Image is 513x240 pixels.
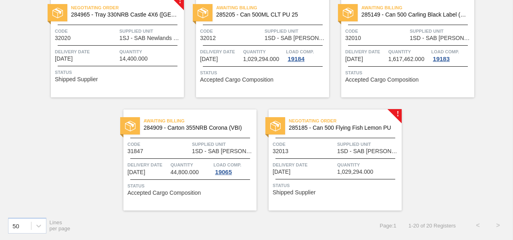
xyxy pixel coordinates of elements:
[345,77,419,83] span: Accepted Cargo Composition
[213,161,254,175] a: Load Comp.19065
[71,4,184,12] span: Negotiating Order
[171,161,212,169] span: Quantity
[273,148,288,154] span: 32013
[200,77,273,83] span: Accepted Cargo Composition
[200,27,263,35] span: Code
[119,27,182,35] span: Supplied Unit
[270,121,281,131] img: status
[198,8,208,18] img: status
[243,48,284,56] span: Quantity
[265,27,327,35] span: Supplied Unit
[127,140,190,148] span: Code
[200,35,216,41] span: 32012
[200,56,218,62] span: 09/27/2025
[144,117,256,125] span: Awaiting Billing
[192,148,254,154] span: 1SD - SAB Rosslyn Brewery
[345,48,386,56] span: Delivery Date
[55,48,117,56] span: Delivery Date
[127,148,143,154] span: 31847
[409,223,456,229] span: 1 - 20 of 20 Registers
[388,56,425,62] span: 1,617,462.000
[468,215,488,236] button: <
[361,12,468,18] span: 285149 - Can 500 Carling Black Label (KO 2025)
[343,8,353,18] img: status
[431,48,459,56] span: Load Comp.
[431,56,451,62] div: 19183
[127,182,254,190] span: Status
[431,48,472,62] a: Load Comp.19183
[286,48,327,62] a: Load Comp.19184
[55,35,71,41] span: 32020
[337,148,400,154] span: 1SD - SAB Rosslyn Brewery
[50,219,71,232] span: Lines per page
[345,35,361,41] span: 32010
[410,27,472,35] span: Supplied Unit
[119,56,148,62] span: 14,400.000
[273,140,335,148] span: Code
[286,48,314,56] span: Load Comp.
[200,69,327,77] span: Status
[410,35,472,41] span: 1SD - SAB Rosslyn Brewery
[345,56,363,62] span: 09/27/2025
[273,181,400,189] span: Status
[55,56,73,62] span: 09/26/2025
[192,140,254,148] span: Supplied Unit
[213,161,241,169] span: Load Comp.
[286,56,306,62] div: 19184
[125,121,136,131] img: status
[380,223,396,229] span: Page : 1
[361,4,474,12] span: Awaiting Billing
[127,190,201,196] span: Accepted Cargo Composition
[111,109,256,211] a: statusAwaiting Billing284909 - Carton 355NRB Corona (VBI)Code31847Supplied Unit1SD - SAB [PERSON_...
[243,56,279,62] span: 1,029,294.000
[265,35,327,41] span: 1SD - SAB Rosslyn Brewery
[216,12,323,18] span: 285205 - Can 500ML CLT PU 25
[52,8,63,18] img: status
[13,222,19,229] div: 50
[127,169,145,175] span: 09/27/2025
[273,189,316,196] span: Shipped Supplier
[119,48,182,56] span: Quantity
[388,48,430,56] span: Quantity
[273,161,335,169] span: Delivery Date
[119,35,182,41] span: 1SJ - SAB Newlands Brewery
[144,125,250,131] span: 284909 - Carton 355NRB Corona (VBI)
[289,117,402,125] span: Negotiating Order
[55,68,182,76] span: Status
[127,161,169,169] span: Delivery Date
[200,48,241,56] span: Delivery Date
[273,169,290,175] span: 09/28/2025
[289,125,395,131] span: 285185 - Can 500 Flying Fish Lemon PU
[337,161,400,169] span: Quantity
[345,69,472,77] span: Status
[345,27,408,35] span: Code
[256,109,402,211] a: !statusNegotiating Order285185 - Can 500 Flying Fish Lemon PUCode32013Supplied Unit1SD - SAB [PER...
[171,169,199,175] span: 44,800.000
[71,12,177,18] span: 284965 - Tray 330NRB Castle 4X6 (Hogwarts)
[337,169,373,175] span: 1,029,294.000
[55,27,117,35] span: Code
[213,169,234,175] div: 19065
[216,4,329,12] span: Awaiting Billing
[488,215,508,236] button: >
[337,140,400,148] span: Supplied Unit
[55,76,98,82] span: Shipped Supplier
